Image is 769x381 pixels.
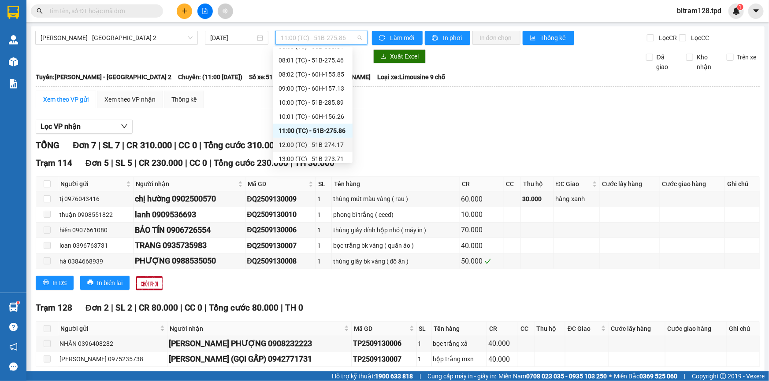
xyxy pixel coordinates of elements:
span: Trạm 114 [36,158,72,168]
th: Thu hộ [535,322,566,336]
div: 1 [418,354,430,364]
button: printerIn DS [36,276,74,290]
span: message [9,363,18,371]
button: bar-chartThống kê [523,31,574,45]
span: Tổng cước 230.000 [214,158,288,168]
th: SL [417,322,432,336]
span: 11:00 (TC) - 51B-275.86 [281,31,362,44]
span: search [37,8,43,14]
div: TP2509130007 [353,354,415,365]
button: downloadXuất Excel [373,49,426,63]
div: 1 [317,256,330,266]
div: 40.000 [488,338,516,349]
th: CC [504,177,521,191]
div: ĐQ2509130008 [247,256,314,267]
div: TP2509130006 [353,338,415,349]
span: | [174,140,176,150]
div: thùng mút màu vàng ( rau ) [333,194,458,204]
button: file-add [197,4,213,19]
img: logo-vxr [7,6,19,19]
sup: 1 [737,4,743,10]
sup: 1 [17,301,19,304]
div: thùng giấy dính hộp nhỏ ( máy in ) [333,225,458,235]
span: CR 80.000 [139,303,178,313]
div: 12:00 (TC) - 51B-274.17 [279,140,347,150]
div: ĐQ2509130006 [247,224,314,235]
th: Tên hàng [332,177,460,191]
span: | [111,158,113,168]
strong: 1900 633 818 [375,373,413,380]
span: Phương Lâm - Sài Gòn 2 [41,31,193,44]
div: 1 [317,225,330,235]
span: Tổng cước 310.000 [204,140,279,150]
span: Làm mới [390,33,416,43]
div: Xem theo VP gửi [43,95,89,104]
button: syncLàm mới [372,31,423,45]
div: 50.000 [461,256,502,267]
div: phong bì trắng ( cccd) [333,210,458,220]
th: Ghi chú [725,177,760,191]
img: icon-new-feature [732,7,740,15]
span: In DS [52,278,67,288]
span: | [180,303,182,313]
img: warehouse-icon [9,35,18,44]
span: Trạm 128 [36,303,72,313]
span: CR 230.000 [139,158,183,168]
span: CC 0 [189,158,207,168]
div: loan 0396763731 [59,241,132,250]
div: ĐQ2509130009 [247,194,314,205]
div: 40.000 [461,240,502,251]
span: 1 [739,4,742,10]
div: 1 [317,210,330,220]
button: plus [177,4,192,19]
span: Hỗ trợ kỹ thuật: [332,371,413,381]
span: bitram128.tpd [670,5,728,16]
div: 1 [317,241,330,250]
div: hà 0384668939 [59,256,132,266]
span: Xuất Excel [390,51,419,61]
span: SL 7 [103,140,120,150]
img: chot-phoi.b9b04613.png [136,276,163,290]
span: Số xe: 51B-275.86 [249,72,298,82]
span: printer [43,279,49,286]
span: ĐC Giao [568,324,599,333]
input: 13/09/2025 [210,33,255,43]
div: [PERSON_NAME] (GỌI GẤP) 0942771731 [169,353,350,365]
div: NHÂN 0396408282 [59,339,166,348]
span: | [281,303,283,313]
strong: 0369 525 060 [639,373,677,380]
span: | [199,140,201,150]
div: 10.000 [461,209,502,220]
td: ĐQ2509130008 [245,253,316,269]
button: printerIn biên lai [80,276,130,290]
div: 40.000 [488,354,516,365]
span: Trên xe [734,52,760,62]
span: | [420,371,421,381]
th: Cước lấy hàng [609,322,665,336]
span: Loại xe: Limousine 9 chỗ [377,72,445,82]
span: CC 0 [178,140,197,150]
b: Tuyến: [PERSON_NAME] - [GEOGRAPHIC_DATA] 2 [36,73,171,81]
div: TRANG 0935735983 [135,239,244,252]
span: | [134,303,137,313]
span: Chuyến: (11:00 [DATE]) [178,72,242,82]
td: ĐQ2509130006 [245,223,316,238]
div: 30.000 [522,194,552,204]
span: Người gửi [60,179,124,189]
div: 09:00 (TC) - 60H-157.13 [279,84,347,93]
span: Lọc CC [687,33,710,43]
div: Xem theo VP nhận [104,95,156,104]
div: [PERSON_NAME] PHƯỢNG 0908232223 [169,337,350,350]
div: chị hường 0902500570 [135,193,244,205]
span: Miền Nam [498,371,607,381]
img: warehouse-icon [9,303,18,312]
span: copyright [720,373,726,379]
div: 08:01 (TC) - 51B-275.46 [279,55,347,65]
span: Người nhận [136,179,237,189]
span: Đơn 5 [85,158,109,168]
th: Ghi chú [727,322,760,336]
div: thùng giấy bk vàng ( đồ ăn ) [333,256,458,266]
span: | [290,158,293,168]
img: warehouse-icon [9,57,18,66]
div: BẢO TÍN 0906726554 [135,224,244,236]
